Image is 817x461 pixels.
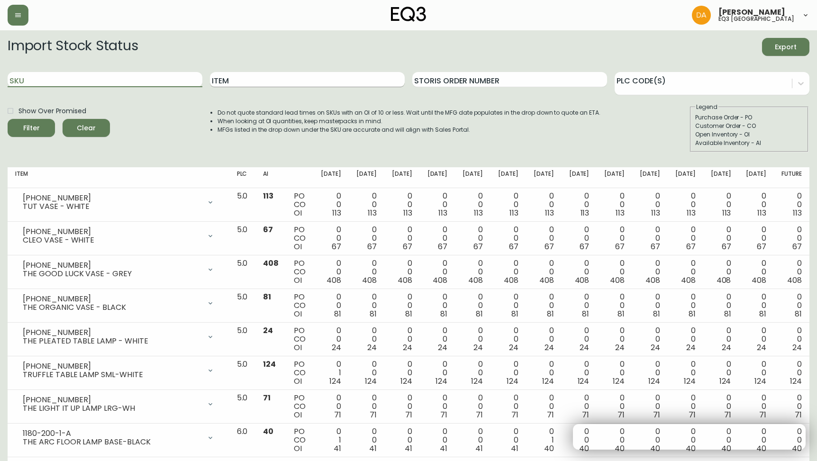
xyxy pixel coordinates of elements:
th: [DATE] [455,167,490,188]
div: 0 0 [711,192,731,217]
span: 124 [507,376,518,387]
div: 0 0 [640,226,660,251]
div: 0 0 [427,293,448,318]
span: 124 [365,376,377,387]
span: 124 [790,376,802,387]
div: THE ARC FLOOR LAMP BASE-BLACK [23,438,201,446]
div: [PHONE_NUMBER] [23,227,201,236]
div: 0 1 [534,427,554,453]
div: 0 0 [746,360,766,386]
div: 0 0 [781,192,802,217]
div: 0 0 [711,226,731,251]
span: 408 [327,275,341,286]
span: 24 [263,325,273,336]
th: [DATE] [562,167,597,188]
th: [DATE] [632,167,668,188]
div: 0 0 [534,394,554,419]
div: 0 0 [781,259,802,285]
div: [PHONE_NUMBER]CLEO VASE - WHITE [15,226,222,246]
td: 5.0 [229,356,256,390]
div: 0 0 [534,226,554,251]
div: 1180-200-1-A [23,429,201,438]
div: Purchase Order - PO [695,113,803,122]
div: 0 0 [463,192,483,217]
li: Do not quote standard lead times on SKUs with an OI of 10 or less. Wait until the MFG date popula... [218,108,600,117]
span: 71 [582,409,589,420]
div: Available Inventory - AI [695,139,803,147]
span: 124 [263,359,276,370]
div: 0 0 [781,360,802,386]
div: Filter [23,122,40,134]
span: 67 [792,241,802,252]
span: 81 [582,308,589,319]
span: 40 [263,426,273,437]
div: 0 0 [640,192,660,217]
div: 0 0 [356,226,377,251]
th: Future [774,167,809,188]
span: 408 [504,275,518,286]
div: 0 0 [392,394,412,419]
span: 67 [686,241,696,252]
div: 0 0 [640,293,660,318]
td: 5.0 [229,390,256,424]
div: Open Inventory - OI [695,130,803,139]
div: THE ORGANIC VASE - BLACK [23,303,201,312]
div: 0 0 [498,293,518,318]
li: When looking at OI quantities, keep masterpacks in mind. [218,117,600,126]
span: 71 [724,409,731,420]
span: 408 [787,275,802,286]
div: Customer Order - CO [695,122,803,130]
div: 0 0 [463,293,483,318]
span: 124 [542,376,554,387]
div: 0 0 [356,427,377,453]
div: 0 0 [356,326,377,352]
div: 0 0 [498,192,518,217]
div: [PHONE_NUMBER] [23,295,201,303]
span: 67 [651,241,660,252]
div: 0 0 [463,259,483,285]
div: PO CO [294,226,306,251]
div: [PHONE_NUMBER]THE ORGANIC VASE - BLACK [15,293,222,314]
span: 124 [719,376,731,387]
span: 24 [757,342,766,353]
span: Clear [70,122,102,134]
div: 0 0 [321,326,341,352]
div: 0 0 [321,259,341,285]
img: dd1a7e8db21a0ac8adbf82b84ca05374 [692,6,711,25]
div: [PHONE_NUMBER]THE PLEATED TABLE LAMP - WHITE [15,326,222,347]
div: 0 0 [569,226,590,251]
div: 0 0 [640,427,660,453]
div: PO CO [294,427,306,453]
span: 81 [547,308,554,319]
div: 0 0 [321,192,341,217]
div: 0 0 [427,360,448,386]
span: 408 [610,275,625,286]
span: OI [294,241,302,252]
span: 124 [648,376,660,387]
div: 0 0 [498,427,518,453]
span: 71 [547,409,554,420]
span: Export [770,41,802,53]
span: 24 [545,342,554,353]
td: 5.0 [229,188,256,222]
span: OI [294,275,302,286]
div: 0 0 [569,293,590,318]
span: 67 [722,241,731,252]
span: 71 [476,409,483,420]
span: 81 [759,308,766,319]
div: 0 0 [640,360,660,386]
div: 0 0 [746,394,766,419]
span: 81 [334,308,341,319]
div: 0 0 [498,226,518,251]
span: 124 [613,376,625,387]
div: PO CO [294,259,306,285]
span: 81 [476,308,483,319]
div: 0 0 [604,226,625,251]
span: 81 [724,308,731,319]
div: 0 0 [675,259,696,285]
span: 24 [367,342,377,353]
span: 408 [263,258,279,269]
div: TRUFFLE TABLE LAMP SML-WHITE [23,371,201,379]
h5: eq3 [GEOGRAPHIC_DATA] [718,16,794,22]
span: 71 [511,409,518,420]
